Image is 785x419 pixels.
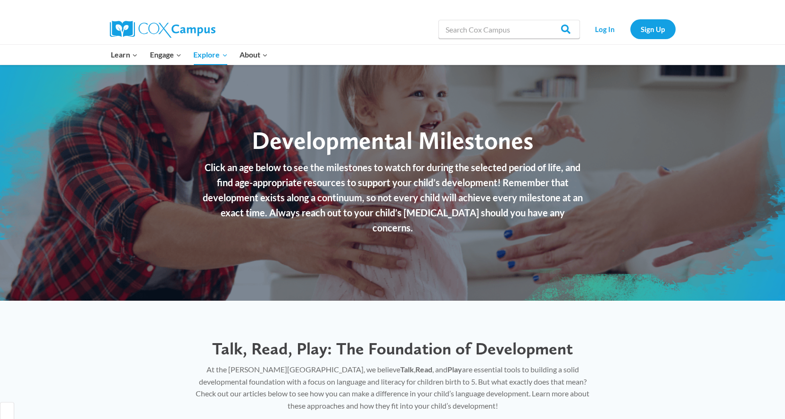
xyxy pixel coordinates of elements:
span: About [240,49,268,61]
nav: Secondary Navigation [585,19,676,39]
a: Log In [585,19,626,39]
a: Sign Up [630,19,676,39]
span: Talk, Read, Play: The Foundation of Development [212,338,573,359]
span: Developmental Milestones [252,125,533,155]
span: Learn [111,49,138,61]
p: At the [PERSON_NAME][GEOGRAPHIC_DATA], we believe , , and are essential tools to building a solid... [195,363,591,411]
p: Click an age below to see the milestones to watch for during the selected period of life, and fin... [202,160,584,235]
input: Search Cox Campus [438,20,580,39]
strong: Read [415,365,432,374]
strong: Talk [400,365,414,374]
span: Explore [193,49,227,61]
nav: Primary Navigation [105,45,274,65]
strong: Play [447,365,462,374]
img: Cox Campus [110,21,215,38]
span: Engage [150,49,182,61]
